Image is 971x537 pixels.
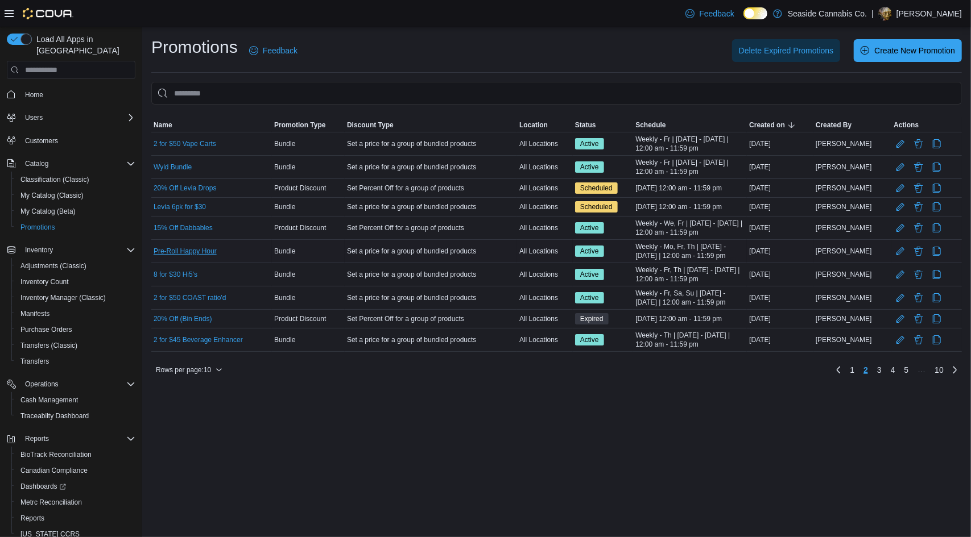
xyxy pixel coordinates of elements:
a: 8 for $30 Hi5's [154,270,197,279]
span: Weekly - Fr, Sa, Su | [DATE] - [DATE] | 12:00 am - 11:59 pm [635,289,745,307]
button: Delete Promotion [912,244,925,258]
div: Set Percent Off for a group of products [345,181,517,195]
a: Classification (Classic) [16,173,94,186]
span: Product Discount [274,223,326,232]
span: Purchase Orders [16,323,135,336]
button: Edit Promotion [894,181,907,195]
button: Transfers [11,353,140,369]
div: [DATE] [747,291,813,305]
a: Page 3 of 10 [873,361,886,379]
div: [DATE] [747,312,813,326]
span: Inventory Count [16,275,135,289]
button: Clone Promotion [930,200,944,214]
button: Cash Management [11,392,140,408]
span: Active [580,246,599,256]
div: Set Percent Off for a group of products [345,312,517,326]
button: Classification (Classic) [11,172,140,188]
span: Bundle [274,163,295,172]
span: Rows per page : 10 [156,365,211,374]
span: Promotions [20,223,55,232]
div: [DATE] [747,137,813,151]
button: Purchase Orders [11,322,140,338]
span: 5 [904,364,909,376]
span: Active [575,222,604,234]
button: Edit Promotion [894,291,907,305]
button: Transfers (Classic) [11,338,140,353]
span: Canadian Compliance [16,464,135,477]
span: All Locations [519,163,558,172]
span: Reports [25,434,49,443]
button: Traceabilty Dashboard [11,408,140,424]
button: Delete Promotion [912,268,925,281]
button: Clone Promotion [930,221,944,235]
span: Reports [20,432,135,446]
span: Active [580,162,599,172]
button: Edit Promotion [894,200,907,214]
a: 20% Off Levia Drops [154,184,217,193]
span: Adjustments (Classic) [20,261,86,270]
span: Reports [16,511,135,525]
a: 2 for $50 COAST ratio'd [154,293,226,302]
span: My Catalog (Classic) [20,191,84,200]
span: [PERSON_NAME] [816,139,872,148]
span: Name [154,120,172,130]
span: Users [25,113,43,122]
span: Scheduled [575,201,618,213]
button: Operations [20,377,63,391]
span: Expired [580,314,604,324]
button: Reports [2,431,140,447]
span: All Locations [519,139,558,148]
span: Active [575,334,604,345]
span: All Locations [519,247,558,256]
span: [PERSON_NAME] [816,202,872,211]
a: Inventory Manager (Classic) [16,291,110,305]
span: Dark Mode [743,19,744,20]
div: Set a price for a group of bundled products [345,137,517,151]
a: Feedback [681,2,738,25]
span: Product Discount [274,314,326,323]
span: Scheduled [580,202,613,212]
button: Created By [813,118,891,132]
span: Operations [25,380,59,389]
span: Bundle [274,270,295,279]
span: Home [25,90,43,99]
span: [PERSON_NAME] [816,314,872,323]
span: Bundle [274,202,295,211]
span: Inventory Manager (Classic) [16,291,135,305]
a: My Catalog (Classic) [16,189,88,202]
a: My Catalog (Beta) [16,205,80,218]
a: Page 10 of 10 [930,361,948,379]
span: Customers [25,136,58,145]
input: This is a search bar. As you type, the results lower in the page will automatically filter. [151,82,962,105]
li: Skipping pages 6 to 9 [913,365,930,378]
span: Actions [894,120,919,130]
span: [DATE] 12:00 am - 11:59 pm [635,202,722,211]
button: Location [517,118,573,132]
span: Discount Type [347,120,394,130]
button: Edit Promotion [894,160,907,174]
button: Edit Promotion [894,312,907,326]
span: Transfers [20,357,49,366]
span: Product Discount [274,184,326,193]
nav: Pagination for table: [832,361,962,379]
button: Clone Promotion [930,160,944,174]
span: Users [20,111,135,124]
button: Inventory Manager (Classic) [11,290,140,306]
span: Adjustments (Classic) [16,259,135,273]
span: 2 [863,364,868,376]
a: Pre-Roll Happy Hour [154,247,217,256]
span: Bundle [274,293,295,302]
div: [DATE] [747,333,813,347]
a: Dashboards [11,478,140,494]
div: [DATE] [747,221,813,235]
span: Weekly - We, Fr | [DATE] - [DATE] | 12:00 am - 11:59 pm [635,219,745,237]
a: 2 for $50 Vape Carts [154,139,216,148]
span: Active [580,139,599,149]
span: Active [575,138,604,149]
button: Promotion Type [272,118,345,132]
span: Canadian Compliance [20,466,88,475]
span: Dashboards [20,482,66,491]
span: Dashboards [16,480,135,493]
button: Delete Promotion [912,333,925,347]
span: Operations [20,377,135,391]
